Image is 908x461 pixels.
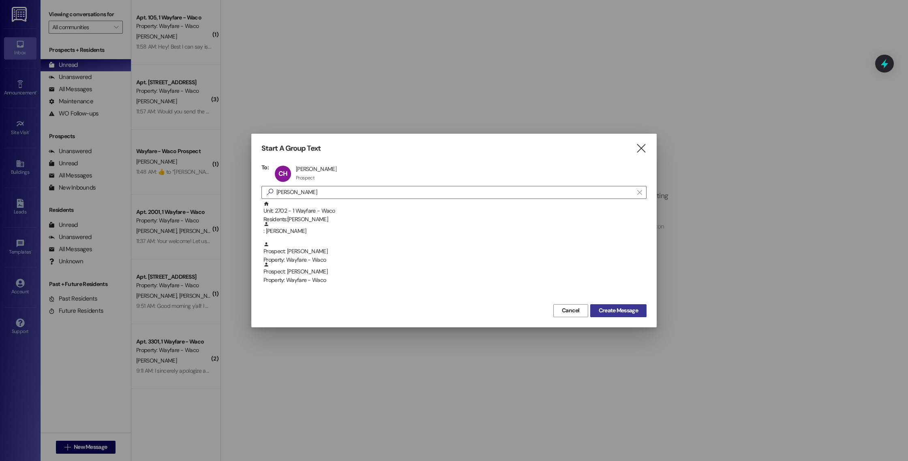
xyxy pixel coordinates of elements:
div: Residents: [PERSON_NAME] [263,215,647,224]
i:  [636,144,647,153]
div: : [PERSON_NAME] [263,221,647,235]
i:  [637,189,642,196]
div: Prospect: [PERSON_NAME]Property: Wayfare - Waco [261,241,647,262]
div: Prospect: [PERSON_NAME] [263,262,647,285]
button: Create Message [590,304,647,317]
div: [PERSON_NAME] [296,165,336,173]
button: Cancel [553,304,588,317]
h3: Start A Group Text [261,144,321,153]
span: Cancel [562,306,580,315]
h3: To: [261,164,269,171]
div: Property: Wayfare - Waco [263,256,647,264]
div: Prospect: [PERSON_NAME]Property: Wayfare - Waco [261,262,647,282]
div: : [PERSON_NAME] [261,221,647,241]
button: Clear text [633,186,646,198]
input: Search for any contact or apartment [276,187,633,198]
div: Unit: 2702 - 1 Wayfare - Waco [263,201,647,224]
div: Prospect: [PERSON_NAME] [263,241,647,265]
i:  [263,188,276,196]
div: Property: Wayfare - Waco [263,276,647,284]
div: Prospect [296,175,315,181]
span: Create Message [599,306,638,315]
div: Unit: 2702 - 1 Wayfare - WacoResidents:[PERSON_NAME] [261,201,647,221]
span: CH [278,169,287,178]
